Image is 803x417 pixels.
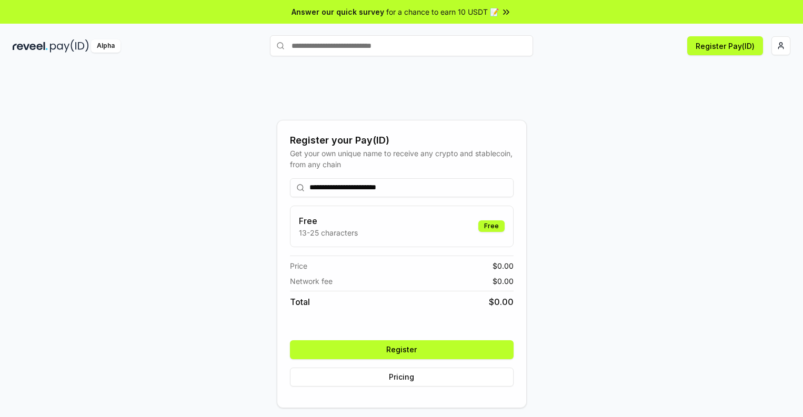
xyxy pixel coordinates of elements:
[299,227,358,238] p: 13-25 characters
[290,133,514,148] div: Register your Pay(ID)
[489,296,514,308] span: $ 0.00
[50,39,89,53] img: pay_id
[478,220,505,232] div: Free
[386,6,499,17] span: for a chance to earn 10 USDT 📝
[13,39,48,53] img: reveel_dark
[290,260,307,271] span: Price
[290,296,310,308] span: Total
[493,276,514,287] span: $ 0.00
[290,276,333,287] span: Network fee
[290,148,514,170] div: Get your own unique name to receive any crypto and stablecoin, from any chain
[299,215,358,227] h3: Free
[493,260,514,271] span: $ 0.00
[687,36,763,55] button: Register Pay(ID)
[292,6,384,17] span: Answer our quick survey
[290,340,514,359] button: Register
[91,39,121,53] div: Alpha
[290,368,514,387] button: Pricing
